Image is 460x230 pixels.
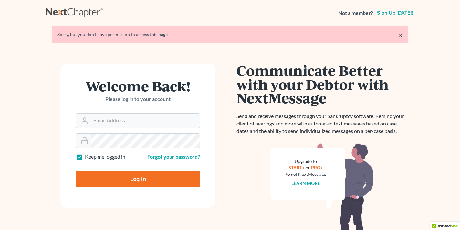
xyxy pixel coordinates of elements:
a: × [398,31,402,39]
a: START+ [289,165,305,170]
p: Please log in to your account [76,95,200,103]
h1: Communicate Better with your Debtor with NextMessage [236,64,408,105]
a: Forgot your password? [147,154,200,160]
a: Learn more [292,180,320,186]
input: Email Address [91,114,200,128]
div: Sorry, but you don't have permission to access this page [57,31,402,38]
span: or [306,165,310,170]
a: Sign up [DATE]! [376,10,414,15]
input: Log In [76,171,200,187]
div: Upgrade to [286,158,326,165]
h1: Welcome Back! [76,79,200,93]
a: PRO+ [311,165,323,170]
strong: Not a member? [338,9,373,17]
div: to get NextMessage. [286,171,326,177]
p: Send and receive messages through your bankruptcy software. Remind your client of hearings and mo... [236,113,408,135]
label: Keep me logged in [85,153,125,161]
